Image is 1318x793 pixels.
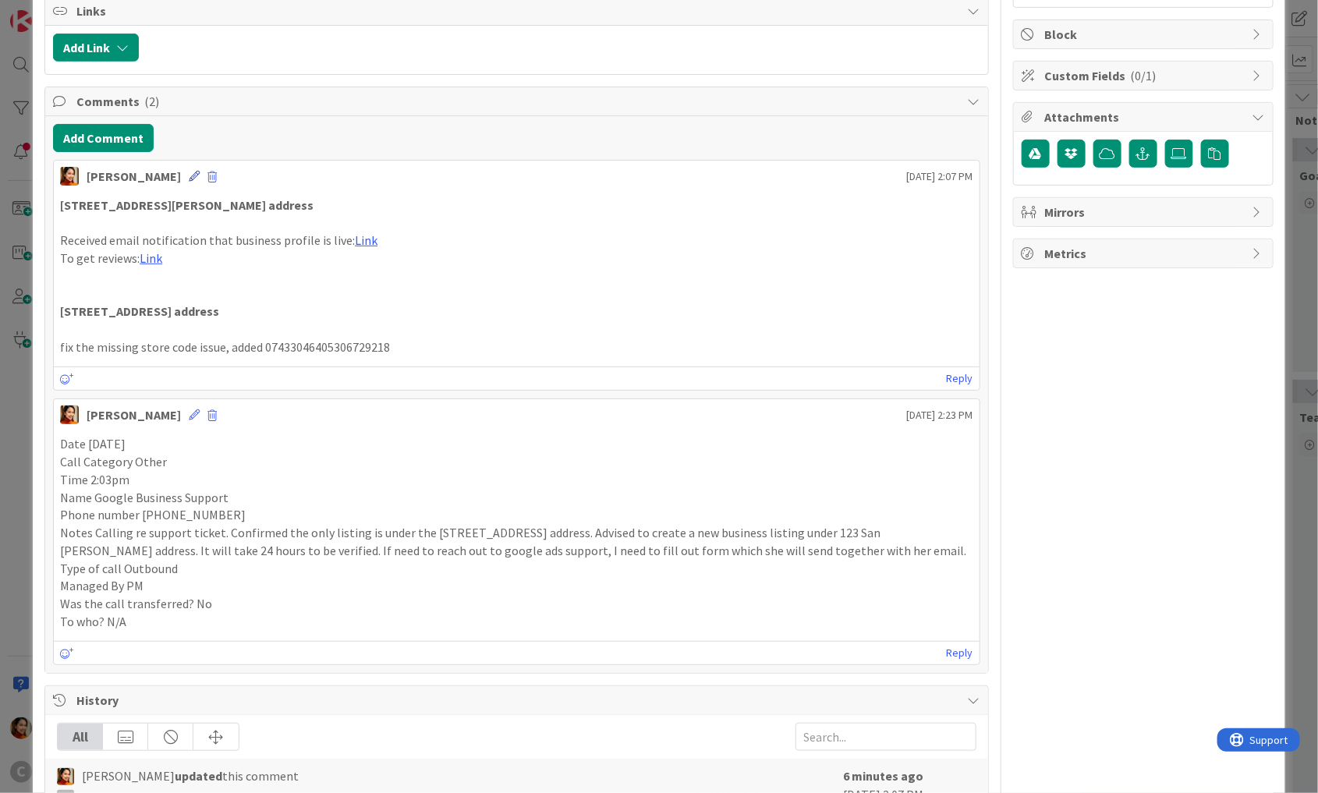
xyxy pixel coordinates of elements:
[60,524,973,559] p: Notes Calling re support ticket. Confirmed the only listing is under the [STREET_ADDRESS] address...
[60,595,973,613] p: Was the call transferred? No
[60,405,79,424] img: PM
[60,577,973,595] p: Managed By PM
[76,691,960,710] span: History
[355,232,377,248] a: Link
[140,250,162,266] a: Link
[1045,108,1245,126] span: Attachments
[1045,66,1245,85] span: Custom Fields
[60,250,973,267] p: To get reviews:
[60,613,973,631] p: To who? N/A
[60,197,314,213] strong: [STREET_ADDRESS][PERSON_NAME] address
[57,768,74,785] img: PM
[60,435,973,453] p: Date [DATE]
[795,723,976,751] input: Search...
[907,168,973,185] span: [DATE] 2:07 PM
[76,92,960,111] span: Comments
[144,94,159,109] span: ( 2 )
[907,407,973,423] span: [DATE] 2:23 PM
[60,232,973,250] p: Received email notification that business profile is live:
[58,724,103,750] div: All
[60,471,973,489] p: Time 2:03pm
[60,453,973,471] p: Call Category Other
[60,338,973,356] p: fix the missing store code issue, added 07433046405306729218
[947,643,973,663] a: Reply
[60,560,973,578] p: Type of call Outbound
[87,167,181,186] div: [PERSON_NAME]
[1045,244,1245,263] span: Metrics
[60,303,219,319] strong: [STREET_ADDRESS] address
[947,369,973,388] a: Reply
[175,768,222,784] b: updated
[76,2,960,20] span: Links
[1131,68,1157,83] span: ( 0/1 )
[1045,25,1245,44] span: Block
[60,167,79,186] img: PM
[53,34,139,62] button: Add Link
[33,2,71,21] span: Support
[53,124,154,152] button: Add Comment
[60,489,973,507] p: Name Google Business Support
[87,405,181,424] div: [PERSON_NAME]
[844,768,924,784] b: 6 minutes ago
[60,506,973,524] p: Phone number [PHONE_NUMBER]
[1045,203,1245,221] span: Mirrors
